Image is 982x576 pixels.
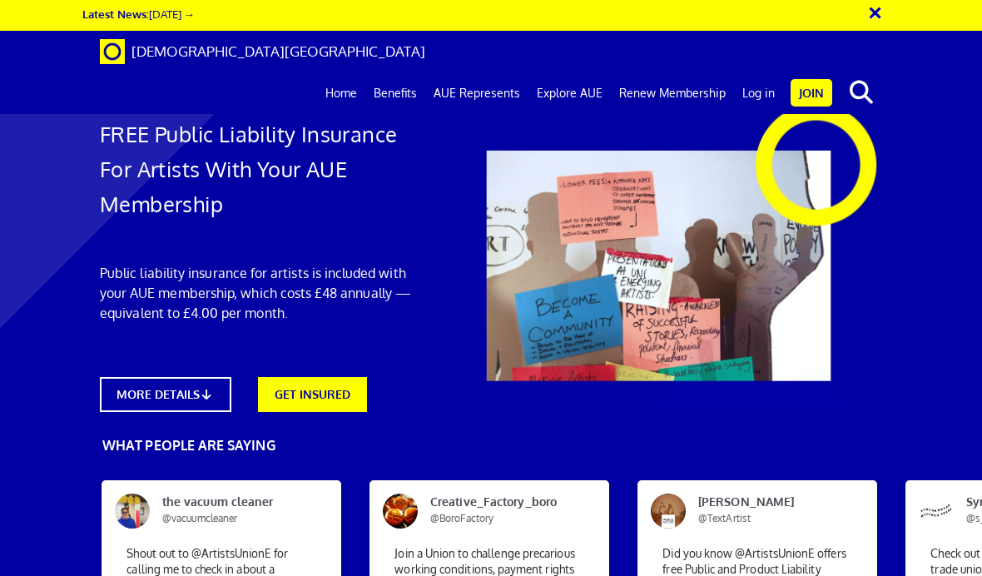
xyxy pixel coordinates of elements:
[836,75,886,110] button: search
[87,31,438,72] a: Brand [DEMOGRAPHIC_DATA][GEOGRAPHIC_DATA]
[131,42,425,60] span: [DEMOGRAPHIC_DATA][GEOGRAPHIC_DATA]
[418,494,578,527] span: Creative_Factory_boro
[150,494,310,527] span: the vacuum cleaner
[258,377,367,412] a: GET INSURED
[734,72,783,114] a: Log in
[100,263,411,323] p: Public liability insurance for artists is included with your AUE membership, which costs £48 annu...
[100,377,231,412] a: MORE DETAILS
[100,117,411,221] h1: FREE Public Liability Insurance For Artists With Your AUE Membership
[430,512,493,524] span: @BoroFactory
[686,494,846,527] span: [PERSON_NAME]
[425,72,528,114] a: AUE Represents
[317,72,365,114] a: Home
[365,72,425,114] a: Benefits
[611,72,734,114] a: Renew Membership
[528,72,611,114] a: Explore AUE
[82,7,195,21] a: Latest News:[DATE] →
[698,512,751,524] span: @TextArtist
[791,79,832,107] a: Join
[162,512,237,524] span: @vacuumcleaner
[82,7,149,21] strong: Latest News:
